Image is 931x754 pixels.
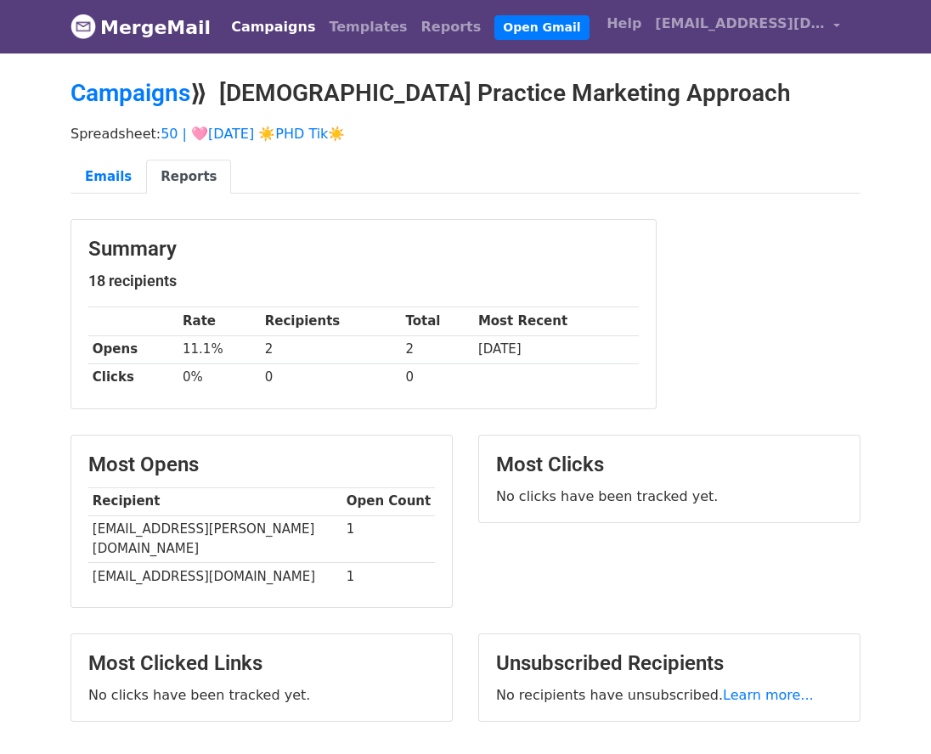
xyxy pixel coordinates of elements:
[342,563,435,591] td: 1
[161,126,345,142] a: 50 | 🩷[DATE] ☀️PHD Tik☀️
[342,487,435,515] th: Open Count
[261,307,402,335] th: Recipients
[71,14,96,39] img: MergeMail logo
[178,335,261,363] td: 11.1%
[88,453,435,477] h3: Most Opens
[496,686,843,704] p: No recipients have unsubscribed.
[71,125,860,143] p: Spreadsheet:
[322,10,414,44] a: Templates
[474,307,639,335] th: Most Recent
[146,160,231,194] a: Reports
[655,14,825,34] span: [EMAIL_ADDRESS][DOMAIN_NAME]
[88,335,178,363] th: Opens
[88,515,342,563] td: [EMAIL_ADDRESS][PERSON_NAME][DOMAIN_NAME]
[71,160,146,194] a: Emails
[178,307,261,335] th: Rate
[402,363,474,391] td: 0
[88,563,342,591] td: [EMAIL_ADDRESS][DOMAIN_NAME]
[88,487,342,515] th: Recipient
[494,15,589,40] a: Open Gmail
[88,686,435,704] p: No clicks have been tracked yet.
[88,272,639,290] h5: 18 recipients
[474,335,639,363] td: [DATE]
[723,687,814,703] a: Learn more...
[402,307,474,335] th: Total
[88,237,639,262] h3: Summary
[71,9,211,45] a: MergeMail
[415,10,488,44] a: Reports
[261,335,402,363] td: 2
[178,363,261,391] td: 0%
[71,79,860,108] h2: ⟫ [DEMOGRAPHIC_DATA] Practice Marketing Approach
[88,363,178,391] th: Clicks
[261,363,402,391] td: 0
[342,515,435,563] td: 1
[402,335,474,363] td: 2
[846,672,931,754] iframe: Chat Widget
[496,453,843,477] h3: Most Clicks
[88,651,435,676] h3: Most Clicked Links
[648,7,847,47] a: [EMAIL_ADDRESS][DOMAIN_NAME]
[600,7,648,41] a: Help
[496,487,843,505] p: No clicks have been tracked yet.
[224,10,322,44] a: Campaigns
[71,79,190,107] a: Campaigns
[496,651,843,676] h3: Unsubscribed Recipients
